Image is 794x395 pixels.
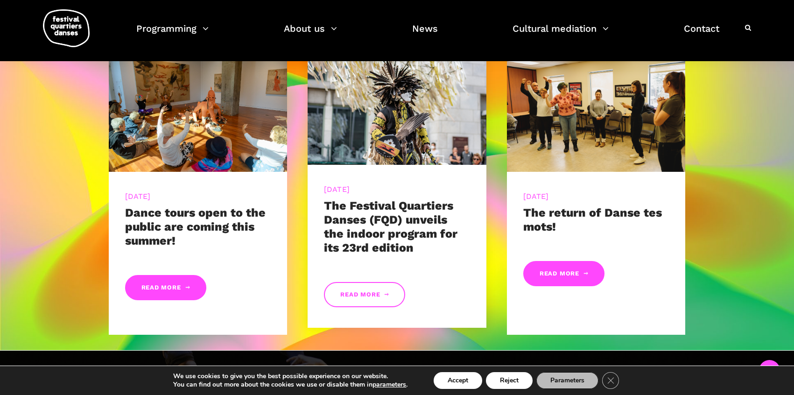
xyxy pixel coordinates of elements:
a: Programming [136,21,209,48]
button: Reject [486,372,533,389]
button: parameters [372,381,406,389]
button: Parameters [536,372,598,389]
a: [DATE] [523,192,549,201]
a: Cultural mediation [513,21,609,48]
button: Close GDPR Cookie Banner [602,372,619,389]
font: . [406,380,408,389]
a: Contact [684,21,719,48]
a: The return of Danse tes mots! [523,206,662,233]
button: Accept [434,372,482,389]
a: About us [284,21,337,48]
img: R Barbara Diabo 11 crédit Romain Lorraine (30) [308,46,486,165]
a: Read more [125,275,206,301]
a: Read more [523,261,604,287]
a: Dance tours open to the public are coming this summer! [125,206,266,247]
a: News [412,21,438,48]
a: [DATE] [324,185,350,194]
p: We use cookies to give you the best possible experience on our website. [173,372,408,381]
a: Read more [324,282,405,308]
a: [DATE] [125,192,151,201]
img: 20240905-9595 [109,53,288,172]
a: The Festival Quartiers Danses (FQD) unveils the indoor program for its 23rd edition [324,199,457,254]
img: logo-fqd-med [43,9,90,47]
font: You can find out more about the cookies we use or disable them in [173,380,372,389]
img: CARI, 8 mars 2023-209 [507,53,686,172]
